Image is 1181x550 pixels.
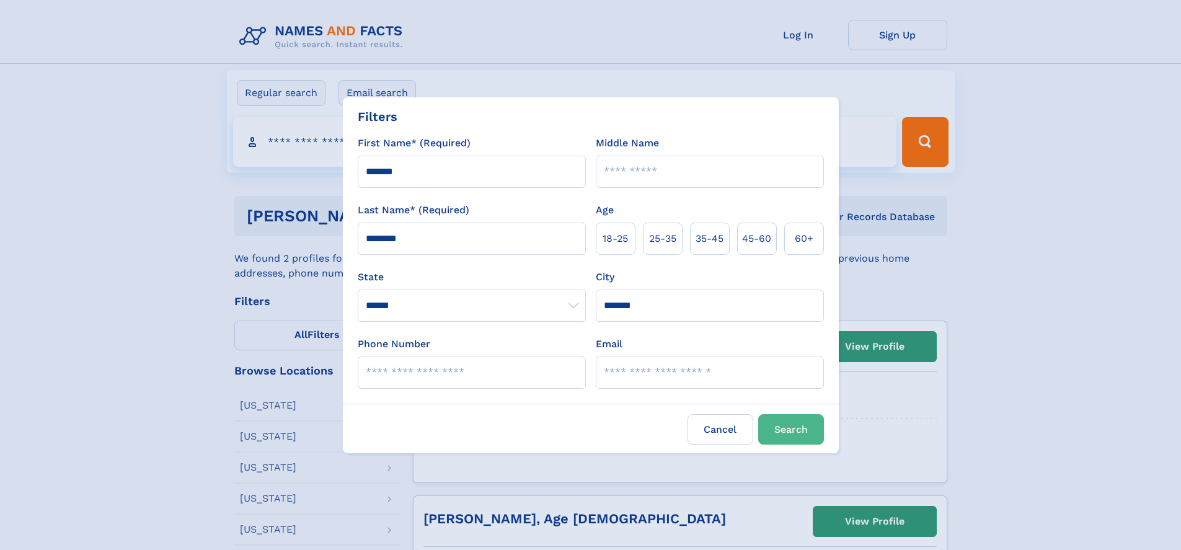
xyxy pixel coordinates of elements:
[596,203,614,218] label: Age
[696,231,723,246] span: 35‑45
[358,107,397,126] div: Filters
[596,136,659,151] label: Middle Name
[358,337,430,352] label: Phone Number
[358,203,469,218] label: Last Name* (Required)
[795,231,813,246] span: 60+
[358,136,471,151] label: First Name* (Required)
[358,270,586,285] label: State
[596,270,614,285] label: City
[596,337,622,352] label: Email
[649,231,676,246] span: 25‑35
[742,231,771,246] span: 45‑60
[758,414,824,445] button: Search
[603,231,628,246] span: 18‑25
[688,414,753,445] label: Cancel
